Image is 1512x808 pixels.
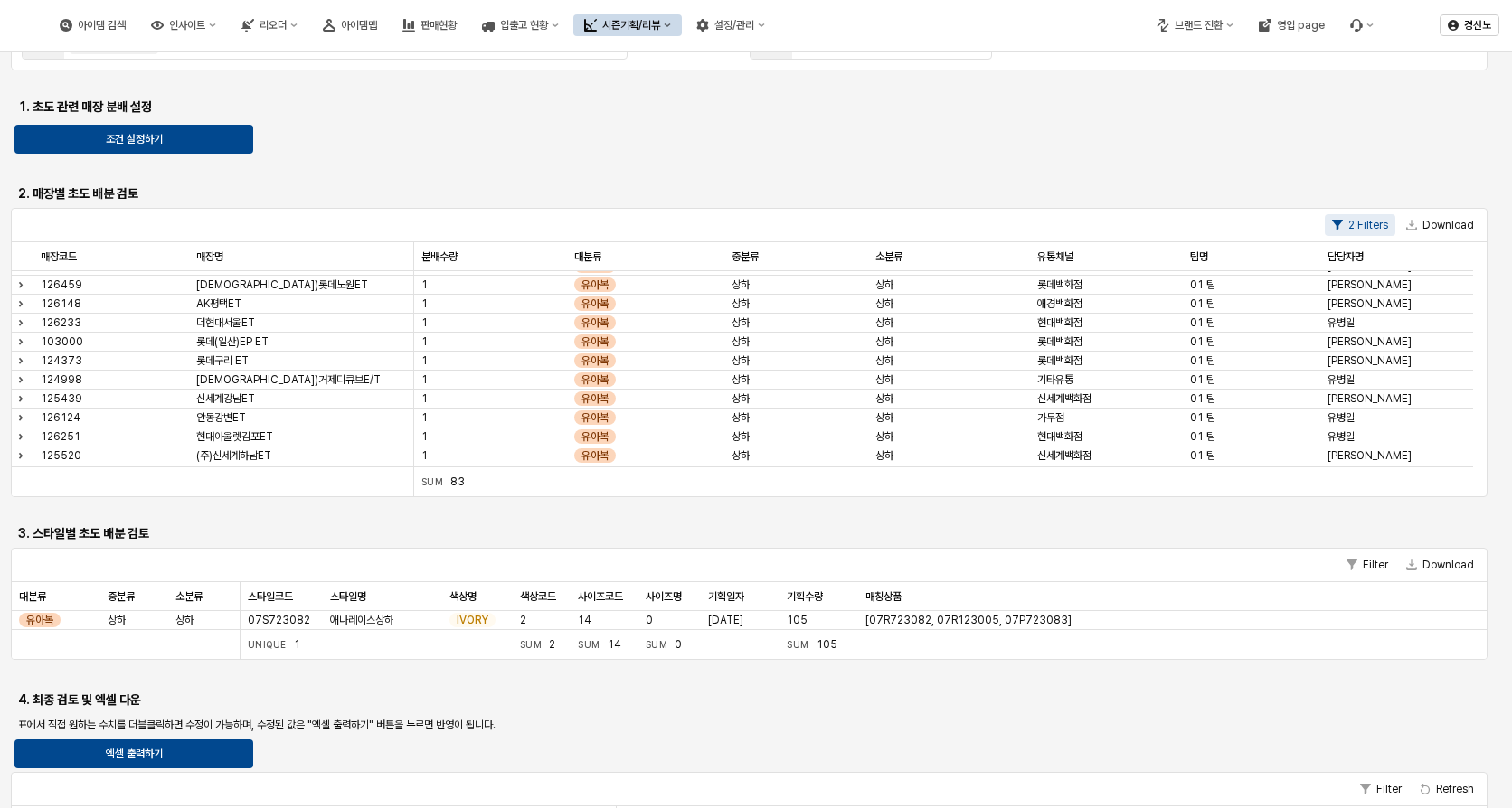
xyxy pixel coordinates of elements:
[549,638,555,651] span: 2
[732,391,750,406] span: 상하
[392,14,468,36] div: 판매현황
[581,391,609,406] span: 유아복
[14,125,253,154] button: 조건 설정하기
[1175,19,1223,32] div: 브랜드 전환
[421,448,428,463] span: 1
[12,388,35,409] div: Expand row
[449,589,477,604] span: 색상명
[471,14,570,36] button: 입출고 현황
[608,638,621,651] span: 14
[732,249,759,264] span: 중분류
[1328,372,1355,387] span: 유병일
[421,429,428,444] span: 1
[1339,554,1395,576] button: Filter
[875,372,893,387] span: 상하
[581,448,609,463] span: 유아복
[581,334,609,349] span: 유아복
[875,448,893,463] span: 상하
[421,249,458,264] span: 분배수량
[421,277,428,292] span: 1
[646,639,676,650] span: Sum
[732,315,750,330] span: 상하
[421,19,457,32] div: 판매현황
[421,334,428,349] span: 1
[1190,334,1215,349] span: 01 팀
[675,638,682,651] span: 0
[1399,214,1481,236] button: Download
[573,14,682,36] div: 시즌기획/리뷰
[1146,14,1244,36] div: 브랜드 전환
[578,613,591,627] span: 14
[108,589,135,604] span: 중분류
[732,448,750,463] span: 상하
[875,429,893,444] span: 상하
[708,589,744,604] span: 기획일자
[1328,315,1355,330] span: 유병일
[578,589,623,604] span: 사이즈코드
[1190,249,1208,264] span: 팀명
[875,391,893,406] span: 상하
[1190,315,1215,330] span: 01 팀
[12,293,35,315] div: Expand row
[1339,14,1384,36] div: Menu item 6
[1037,448,1091,463] span: 신세계백화점
[1248,14,1336,36] button: 영업 page
[248,589,293,604] span: 스타일코드
[1413,778,1481,800] button: Refresh
[875,334,893,349] span: 상하
[646,613,653,627] span: 0
[1037,334,1082,349] span: 롯데백화점
[581,296,609,311] span: 유아복
[19,589,46,604] span: 대분류
[12,331,35,352] div: Expand row
[260,19,287,32] div: 리오더
[581,277,609,292] span: 유아복
[14,739,253,768] button: 엑셀 출력하기
[196,429,273,444] span: 현대아울렛김포ET
[732,353,750,368] span: 상하
[248,639,294,650] span: Unique
[787,589,823,604] span: 기획수량
[520,639,550,650] span: Sum
[312,14,388,36] button: 아이템맵
[421,410,428,425] span: 1
[12,274,35,296] div: Expand row
[196,372,381,387] span: [DEMOGRAPHIC_DATA])거제디큐브E/T
[520,613,526,627] span: 2
[41,372,82,387] span: 124998
[421,353,428,368] span: 1
[18,525,373,541] h6: 3. 스타일별 초도 배분 검토
[41,391,82,406] span: 125439
[421,476,451,487] span: Sum
[1328,410,1355,425] span: 유병일
[787,639,817,650] span: Sum
[578,639,608,650] span: Sum
[49,14,137,36] button: 아이템 검색
[1328,296,1412,311] span: [PERSON_NAME]
[1328,334,1412,349] span: [PERSON_NAME]
[41,410,80,425] span: 126124
[41,448,81,463] span: 125520
[500,19,548,32] div: 입출고 현황
[196,249,223,264] span: 매장명
[646,589,682,604] span: 사이즈명
[341,19,377,32] div: 아이템맵
[78,19,126,32] div: 아이템 검색
[1190,296,1215,311] span: 01 팀
[1190,391,1215,406] span: 01 팀
[196,448,271,463] span: (주)신세계하남ET
[196,353,249,368] span: 롯데구리 ET
[1440,14,1499,36] button: 경선노
[330,589,366,604] span: 스타일명
[714,19,754,32] div: 설정/관리
[248,613,310,627] span: 07S723082
[732,277,750,292] span: 상하
[1037,353,1082,368] span: 롯데백화점
[108,613,126,627] span: 상하
[1325,214,1395,236] button: 2 Filters
[685,14,776,36] button: 설정/관리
